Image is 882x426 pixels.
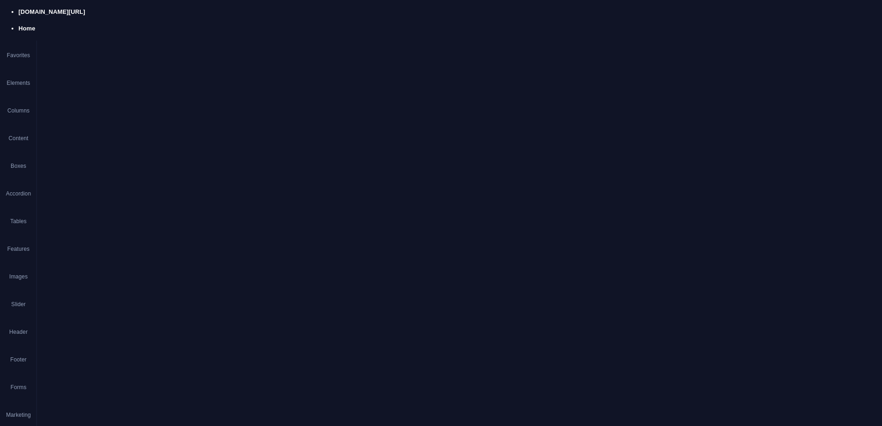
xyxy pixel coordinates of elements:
[90,7,131,27] div: For Rent
[7,79,30,87] p: Elements
[18,24,882,33] h4: Home
[68,2,77,11] div: 5
[27,10,67,18] div: Get Started
[18,8,882,16] h4: [DOMAIN_NAME][URL]
[6,190,31,197] p: Accordion
[11,162,26,170] p: Boxes
[7,107,30,114] p: Columns
[10,356,26,363] p: Footer
[7,5,75,24] div: Get Started 5 items remaining, 0% complete
[7,245,30,253] p: Features
[9,135,29,142] p: Content
[11,384,27,391] p: Forms
[10,218,26,225] p: Tables
[21,54,33,57] button: 2
[9,328,28,336] p: Header
[11,301,25,308] p: Slider
[7,52,30,59] p: Favorites
[9,273,28,280] p: Images
[21,42,33,45] button: 1
[6,411,31,419] p: Marketing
